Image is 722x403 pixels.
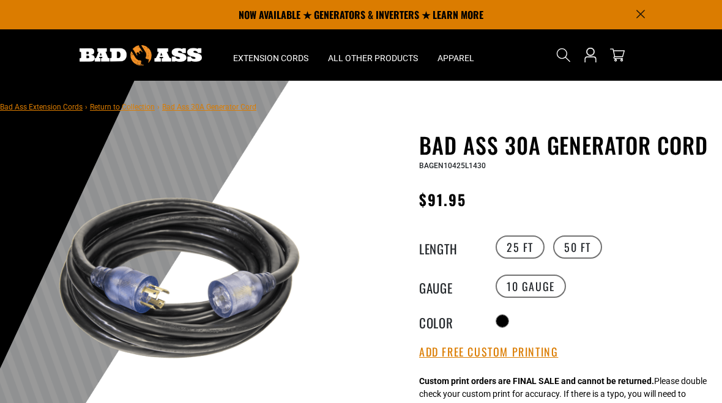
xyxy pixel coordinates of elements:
[90,103,155,111] a: Return to Collection
[437,53,474,64] span: Apparel
[162,103,256,111] span: Bad Ass 30A Generator Cord
[419,278,480,294] legend: Gauge
[85,103,87,111] span: ›
[419,161,486,170] span: BAGEN10425L1430
[318,29,428,81] summary: All Other Products
[419,376,654,386] strong: Custom print orders are FINAL SALE and cannot be returned.
[80,45,202,65] img: Bad Ass Extension Cords
[419,132,713,158] h1: Bad Ass 30A Generator Cord
[554,45,573,65] summary: Search
[553,235,602,259] label: 50 FT
[157,103,160,111] span: ›
[328,53,418,64] span: All Other Products
[419,313,480,329] legend: Color
[496,275,566,298] label: 10 GAUGE
[419,188,466,210] span: $91.95
[419,346,558,359] button: Add Free Custom Printing
[419,239,480,255] legend: Length
[496,235,545,259] label: 25 FT
[233,53,308,64] span: Extension Cords
[428,29,484,81] summary: Apparel
[223,29,318,81] summary: Extension Cords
